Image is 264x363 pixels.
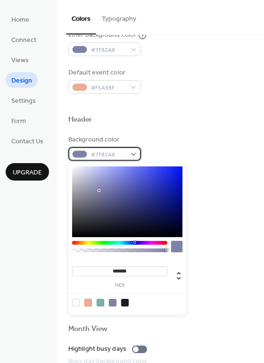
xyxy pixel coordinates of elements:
[97,299,104,306] div: rgb(120, 179, 169)
[6,133,49,148] a: Contact Us
[6,32,42,47] a: Connect
[109,299,116,306] div: rgb(127, 130, 168)
[68,324,107,334] div: Month View
[68,344,126,354] div: Highlight busy days
[6,163,49,181] button: Upgrade
[13,168,42,178] span: Upgrade
[68,30,136,40] div: Inner background color
[6,52,34,67] a: Views
[11,116,26,126] span: Form
[72,299,80,306] div: rgb(253, 253, 253)
[11,76,32,86] span: Design
[11,15,29,25] span: Home
[6,72,38,88] a: Design
[68,115,92,125] div: Header
[6,113,32,128] a: Form
[91,83,126,93] span: #F5A98F
[91,150,126,160] span: #7F82A8
[68,68,139,78] div: Default event color
[84,299,92,306] div: rgb(245, 169, 143)
[91,45,126,55] span: #7F82A8
[121,299,129,306] div: rgb(27, 27, 33)
[11,137,43,147] span: Contact Us
[6,11,35,27] a: Home
[72,283,167,288] label: hex
[68,135,139,145] div: Background color
[11,35,36,45] span: Connect
[6,92,41,108] a: Settings
[11,96,36,106] span: Settings
[11,56,29,66] span: Views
